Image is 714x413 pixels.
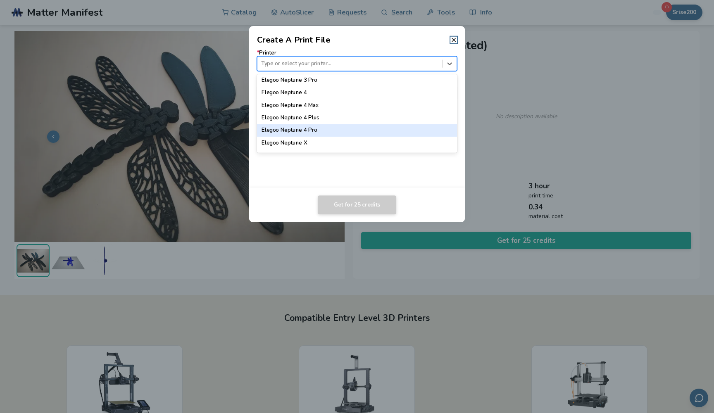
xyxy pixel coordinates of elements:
[318,195,396,214] button: Get for 25 credits
[257,112,457,124] div: Elegoo Neptune 4 Plus
[257,34,331,46] h2: Create A Print File
[257,86,457,99] div: Elegoo Neptune 4
[257,50,457,71] label: Printer
[257,137,457,149] div: Elegoo Neptune X
[257,149,457,161] div: Ender 3
[261,60,263,66] input: *PrinterType or select your printer...Elegoo Neptune 1Elegoo Neptune 2Elegoo Neptune 2SElegoo Nep...
[257,124,457,136] div: Elegoo Neptune 4 Pro
[257,74,457,86] div: Elegoo Neptune 3 Pro
[257,99,457,112] div: Elegoo Neptune 4 Max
